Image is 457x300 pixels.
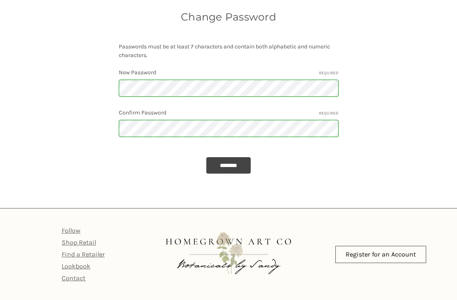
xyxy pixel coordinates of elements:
[119,9,339,25] h2: Change Password
[119,108,339,117] label: Confirm Password
[119,68,339,77] label: New Password
[62,262,90,270] a: Lookbook
[62,238,96,246] a: Shop Retail
[335,246,426,263] a: Register for an Account
[319,70,339,76] small: Required
[62,227,81,234] a: Follow
[62,250,105,258] a: Find a Retailer
[62,274,85,282] a: Contact
[119,42,339,60] p: Passwords must be at least 7 characters and contain both alphabetic and numeric characters.
[319,110,339,117] small: Required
